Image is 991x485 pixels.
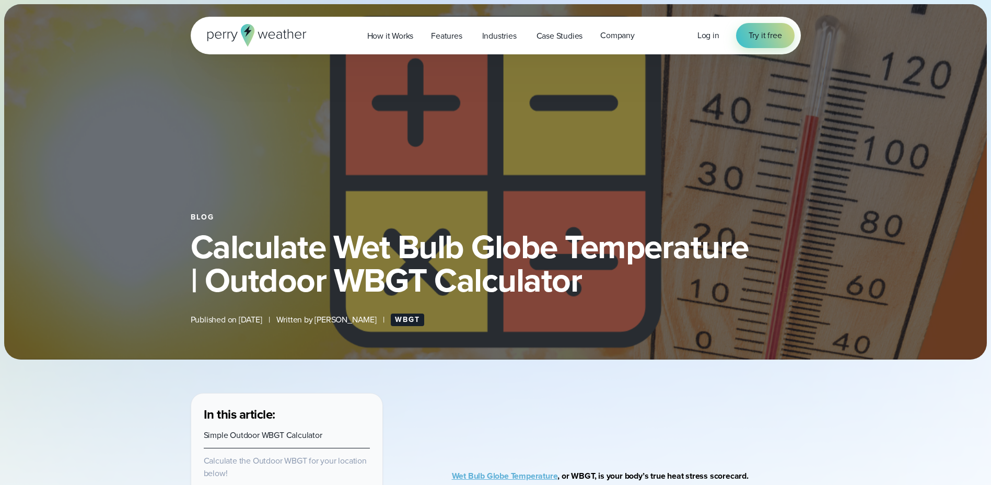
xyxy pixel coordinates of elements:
a: Log in [697,29,719,42]
span: Published on [DATE] [191,314,262,326]
span: Case Studies [537,30,583,42]
span: Log in [697,29,719,41]
a: How it Works [358,25,423,47]
span: Written by [PERSON_NAME] [276,314,377,326]
span: Industries [482,30,517,42]
span: How it Works [367,30,414,42]
a: Wet Bulb Globe Temperature [452,470,558,482]
strong: , or WBGT, is your body’s true heat stress scorecard. [452,470,749,482]
span: | [383,314,384,326]
a: WBGT [391,314,424,326]
h1: Calculate Wet Bulb Globe Temperature | Outdoor WBGT Calculator [191,230,801,297]
span: Features [431,30,462,42]
a: Case Studies [528,25,592,47]
a: Simple Outdoor WBGT Calculator [204,429,322,441]
span: Company [600,29,635,42]
span: Try it free [749,29,782,42]
span: | [269,314,270,326]
iframe: WBGT Explained: Listen as we break down all you need to know about WBGT Video [482,393,770,436]
div: Blog [191,213,801,222]
a: Try it free [736,23,795,48]
h3: In this article: [204,406,370,423]
a: Calculate the Outdoor WBGT for your location below! [204,455,367,479]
